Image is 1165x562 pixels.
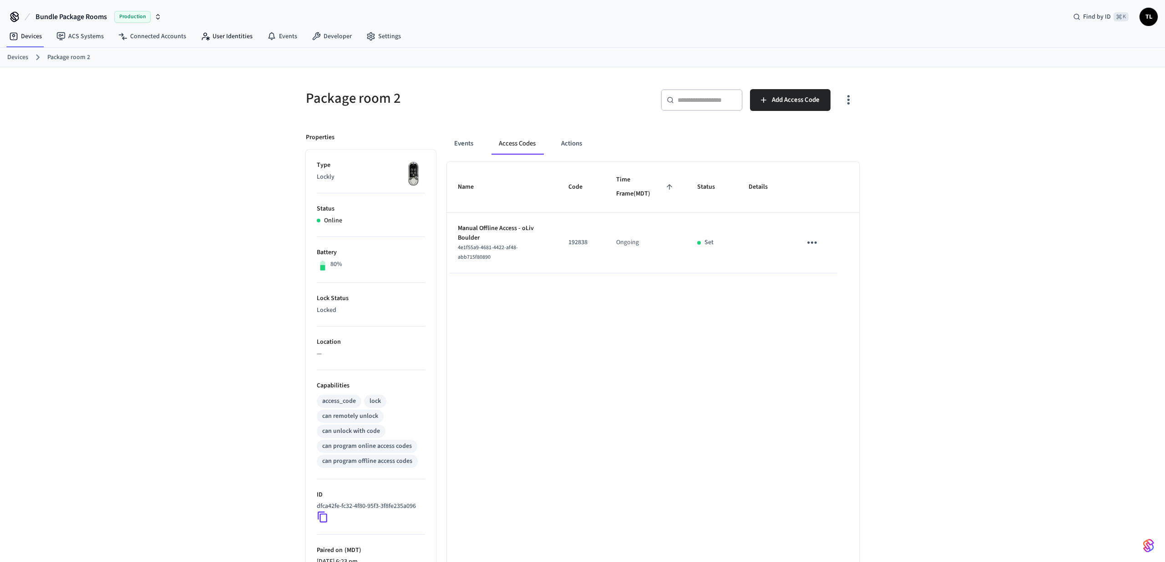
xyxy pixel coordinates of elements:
span: Code [568,180,594,194]
div: ant example [447,133,859,155]
div: can program online access codes [322,442,412,451]
table: sticky table [447,162,859,273]
a: Devices [7,53,28,62]
img: Lockly Vision Lock, Front [402,161,425,188]
td: Ongoing [605,213,686,273]
span: Details [749,180,780,194]
a: Connected Accounts [111,28,193,45]
div: access_code [322,396,356,406]
a: Settings [359,28,408,45]
p: Lock Status [317,294,425,303]
p: Status [317,204,425,214]
span: Bundle Package Rooms [35,11,107,22]
div: can unlock with code [322,427,380,436]
span: TL [1140,9,1157,25]
p: dfca42fe-fc32-4f80-95f3-3f8fe235a096 [317,502,416,511]
p: Locked [317,306,425,315]
button: Access Codes [491,133,543,155]
p: Capabilities [317,381,425,391]
h5: Package room 2 [306,89,577,108]
div: can program offline access codes [322,457,412,466]
img: SeamLogoGradient.69752ec5.svg [1143,538,1154,553]
p: ID [317,490,425,500]
span: Production [114,11,151,23]
button: Events [447,133,481,155]
span: 4e1f55a9-4681-4422-af48-abb715f80890 [458,244,518,261]
span: ( MDT ) [343,546,361,555]
p: Battery [317,248,425,257]
span: Status [697,180,727,194]
p: — [317,349,425,359]
a: Events [260,28,304,45]
span: Time Frame(MDT) [616,173,675,201]
p: Online [324,216,342,226]
div: lock [370,396,381,406]
span: Add Access Code [772,94,820,106]
p: Type [317,161,425,170]
a: ACS Systems [49,28,111,45]
a: Developer [304,28,359,45]
p: Set [704,238,714,247]
span: ⌘ K [1114,12,1129,21]
a: Package room 2 [47,53,90,62]
p: 80% [330,260,342,269]
div: can remotely unlock [322,411,378,421]
p: Properties [306,133,334,142]
p: 192838 [568,238,594,247]
a: Devices [2,28,49,45]
a: User Identities [193,28,260,45]
button: TL [1140,8,1158,26]
p: Location [317,337,425,347]
button: Actions [554,133,589,155]
span: Find by ID [1083,12,1111,21]
p: Paired on [317,546,425,555]
div: Find by ID⌘ K [1066,9,1136,25]
span: Name [458,180,486,194]
button: Add Access Code [750,89,831,111]
p: Lockly [317,172,425,182]
p: Manual Offline Access - oLiv Boulder [458,224,547,243]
